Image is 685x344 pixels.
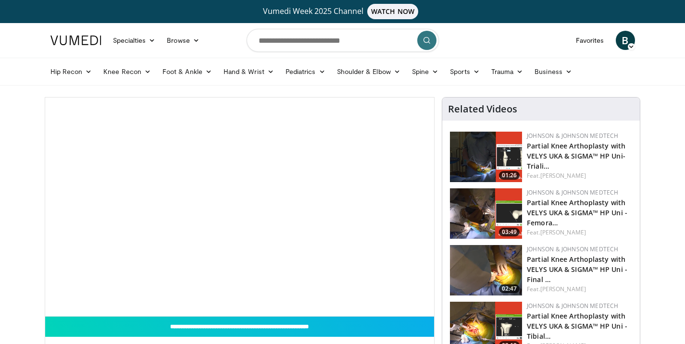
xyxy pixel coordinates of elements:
a: Partial Knee Arthoplasty with VELYS UKA & SIGMA™ HP Uni- Triali… [527,141,625,171]
a: Johnson & Johnson MedTech [527,245,618,253]
span: 02:47 [499,284,520,293]
a: Business [529,62,578,81]
a: Trauma [486,62,529,81]
a: Foot & Ankle [157,62,218,81]
span: WATCH NOW [367,4,418,19]
h4: Related Videos [448,103,517,115]
a: Pediatrics [280,62,331,81]
div: Feat. [527,228,632,237]
a: Sports [444,62,486,81]
a: 02:47 [450,245,522,295]
a: Favorites [570,31,610,50]
a: Hand & Wrist [218,62,280,81]
a: Partial Knee Arthoplasty with VELYS UKA & SIGMA™ HP Uni - Final … [527,255,627,284]
a: 01:26 [450,132,522,182]
a: Specialties [107,31,162,50]
a: [PERSON_NAME] [540,172,586,180]
img: 2dac1888-fcb6-4628-a152-be974a3fbb82.png.150x105_q85_crop-smart_upscale.png [450,245,522,295]
a: [PERSON_NAME] [540,228,586,236]
a: Partial Knee Arthoplasty with VELYS UKA & SIGMA™ HP Uni - Femora… [527,198,627,227]
a: Partial Knee Arthoplasty with VELYS UKA & SIGMA™ HP Uni - Tibial… [527,311,627,341]
span: 03:49 [499,228,520,236]
a: Shoulder & Elbow [331,62,406,81]
a: Hip Recon [45,62,98,81]
div: Feat. [527,285,632,294]
img: VuMedi Logo [50,36,101,45]
video-js: Video Player [45,98,435,317]
a: [PERSON_NAME] [540,285,586,293]
a: B [616,31,635,50]
a: Johnson & Johnson MedTech [527,302,618,310]
a: Vumedi Week 2025 ChannelWATCH NOW [52,4,634,19]
img: 54517014-b7e0-49d7-8366-be4d35b6cc59.png.150x105_q85_crop-smart_upscale.png [450,132,522,182]
span: 01:26 [499,171,520,180]
a: Browse [161,31,205,50]
img: 13513cbe-2183-4149-ad2a-2a4ce2ec625a.png.150x105_q85_crop-smart_upscale.png [450,188,522,239]
a: Johnson & Johnson MedTech [527,188,618,197]
a: Spine [406,62,444,81]
a: 03:49 [450,188,522,239]
input: Search topics, interventions [247,29,439,52]
a: Knee Recon [98,62,157,81]
div: Feat. [527,172,632,180]
a: Johnson & Johnson MedTech [527,132,618,140]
